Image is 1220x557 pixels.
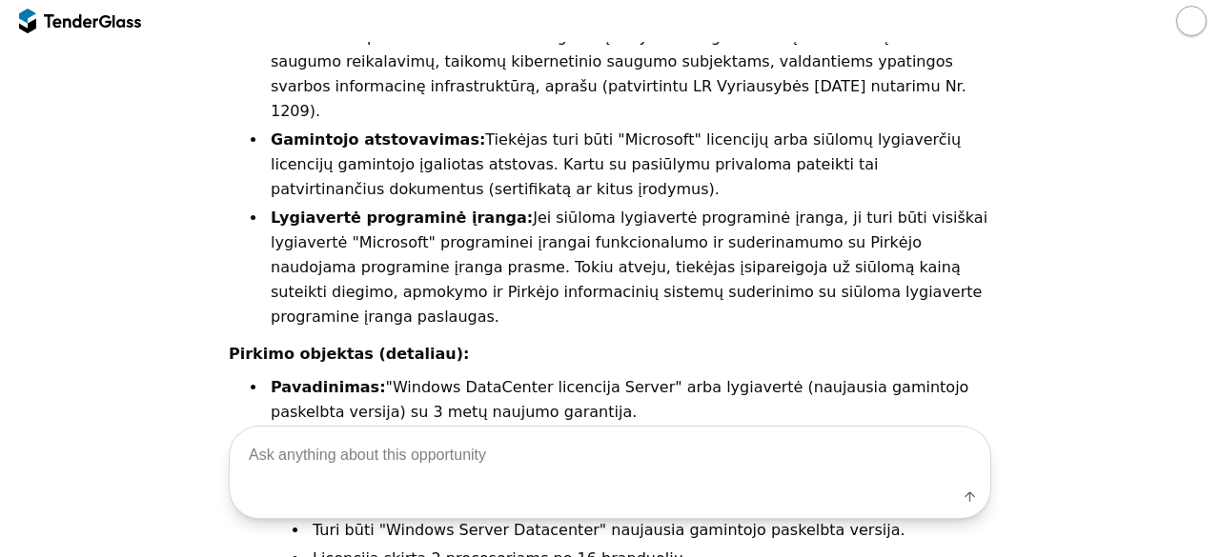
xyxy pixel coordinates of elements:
li: Jei siūloma lygiavertė programinė įranga, ji turi būti visiškai lygiavertė "Microsoft" programine... [267,206,991,329]
strong: Pavadinimas: [271,378,386,396]
li: Tiekėjas turi būti "Microsoft" licencijų arba siūlomų lygiaverčių licencijų gamintojo įgaliotas a... [267,128,991,202]
li: "Windows DataCenter licencija Server" arba lygiavertė (naujausia gamintojo paskelbta versija) su ... [267,375,991,425]
strong: Lygiavertė programinė įranga: [271,209,533,227]
strong: Pirkimo objektas (detaliau): [229,345,469,363]
strong: Gamintojo atstovavimas: [271,130,485,149]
